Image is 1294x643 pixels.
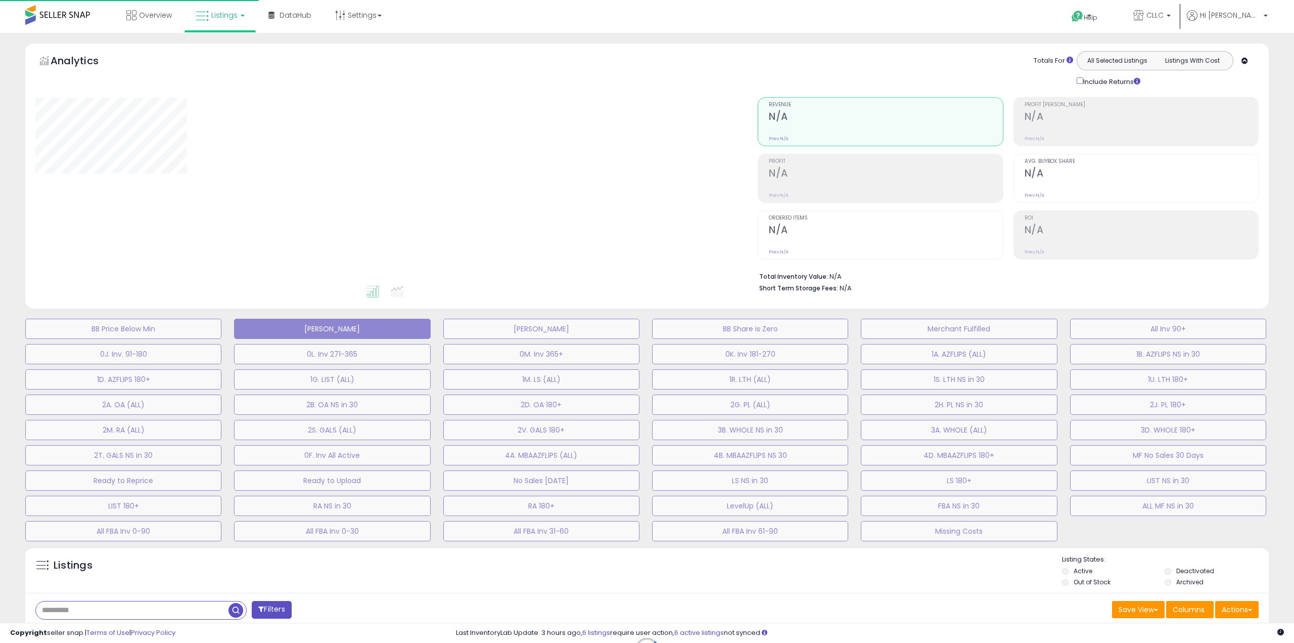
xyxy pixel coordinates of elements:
button: 1A. AZFLIPS (ALL) [861,344,1057,364]
button: Missing Costs [861,521,1057,541]
button: 1M. LS (ALL) [443,369,639,390]
span: Hi [PERSON_NAME] [1200,10,1261,20]
span: Help [1084,13,1097,22]
button: All FBA Inv 0-30 [234,521,430,541]
button: 0M. Inv 365+ [443,344,639,364]
button: 4A. MBAAZFLIPS (ALL) [443,445,639,465]
small: Prev: N/A [769,136,789,142]
h2: N/A [1025,111,1258,124]
small: Prev: N/A [1025,192,1044,198]
h2: N/A [1025,224,1258,238]
i: Get Help [1071,10,1084,23]
span: Listings [211,10,238,20]
small: Prev: N/A [1025,249,1044,255]
h2: N/A [769,224,1002,238]
b: Total Inventory Value: [759,272,828,281]
li: N/A [759,270,1251,282]
button: BB Price Below Min [25,319,221,339]
button: 1B. AZFLIPS NS in 30 [1070,344,1266,364]
button: No Sales [DATE] [443,470,639,491]
button: 2H. PL NS in 30 [861,395,1057,415]
h5: Analytics [51,54,118,70]
button: All Selected Listings [1080,54,1155,67]
button: RA 180+ [443,496,639,516]
button: 2A. OA (ALL) [25,395,221,415]
button: FBA NS in 30 [861,496,1057,516]
small: Prev: N/A [1025,136,1044,142]
button: [PERSON_NAME] [234,319,430,339]
button: LS 180+ [861,470,1057,491]
button: 2M. RA (ALL) [25,420,221,440]
button: RA NS in 30 [234,496,430,516]
button: MF No Sales 30 Days [1070,445,1266,465]
button: BB Share is Zero [652,319,848,339]
h2: N/A [1025,167,1258,181]
button: All FBA Inv 31-60 [443,521,639,541]
span: Profit [PERSON_NAME] [1025,102,1258,108]
span: Revenue [769,102,1002,108]
button: Merchant Fulfilled [861,319,1057,339]
button: 4B. MBAAZFLIPS NS 30 [652,445,848,465]
button: 1R. LTH (ALL) [652,369,848,390]
button: 2S. GALS (ALL) [234,420,430,440]
div: seller snap | | [10,628,175,638]
button: 1G. LIST (ALL) [234,369,430,390]
button: 0F. Inv All Active [234,445,430,465]
div: Totals For [1034,56,1073,66]
div: Include Returns [1069,75,1152,87]
button: 1U. LTH 180+ [1070,369,1266,390]
button: All FBA Inv 61-90 [652,521,848,541]
button: 0L. Inv 271-365 [234,344,430,364]
button: LIST 180+ [25,496,221,516]
button: LevelUp (ALL) [652,496,848,516]
span: Overview [139,10,172,20]
button: Ready to Reprice [25,470,221,491]
a: Hi [PERSON_NAME] [1187,10,1268,33]
small: Prev: N/A [769,249,789,255]
span: Ordered Items [769,216,1002,221]
span: DataHub [280,10,311,20]
h2: N/A [769,167,1002,181]
a: Help [1064,3,1117,33]
small: Prev: N/A [769,192,789,198]
button: 3B. WHOLE NS in 30 [652,420,848,440]
button: 2D. OA 180+ [443,395,639,415]
button: All FBA Inv 0-90 [25,521,221,541]
span: CLLC [1146,10,1164,20]
button: 4D. MBAAZFLIPS 180+ [861,445,1057,465]
button: LS NS in 30 [652,470,848,491]
button: 3D. WHOLE 180+ [1070,420,1266,440]
button: 2T. GALS NS in 30 [25,445,221,465]
button: 0J. Inv. 91-180 [25,344,221,364]
button: 2G. PL (ALL) [652,395,848,415]
button: 2V. GALS 180+ [443,420,639,440]
button: 3A. WHOLE (ALL) [861,420,1057,440]
button: [PERSON_NAME] [443,319,639,339]
button: 2J. PL 180+ [1070,395,1266,415]
strong: Copyright [10,628,47,637]
button: All Inv 90+ [1070,319,1266,339]
button: 1S. LTH NS in 30 [861,369,1057,390]
button: 0K. Inv 181-270 [652,344,848,364]
button: 1D. AZFLIPS 180+ [25,369,221,390]
button: 2B. OA NS in 30 [234,395,430,415]
span: ROI [1025,216,1258,221]
b: Short Term Storage Fees: [759,284,838,292]
span: Avg. Buybox Share [1025,159,1258,164]
button: LIST NS in 30 [1070,470,1266,491]
span: N/A [840,283,852,293]
button: Listings With Cost [1154,54,1230,67]
span: Profit [769,159,1002,164]
button: Ready to Upload [234,470,430,491]
button: ALL MF NS in 30 [1070,496,1266,516]
h2: N/A [769,111,1002,124]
